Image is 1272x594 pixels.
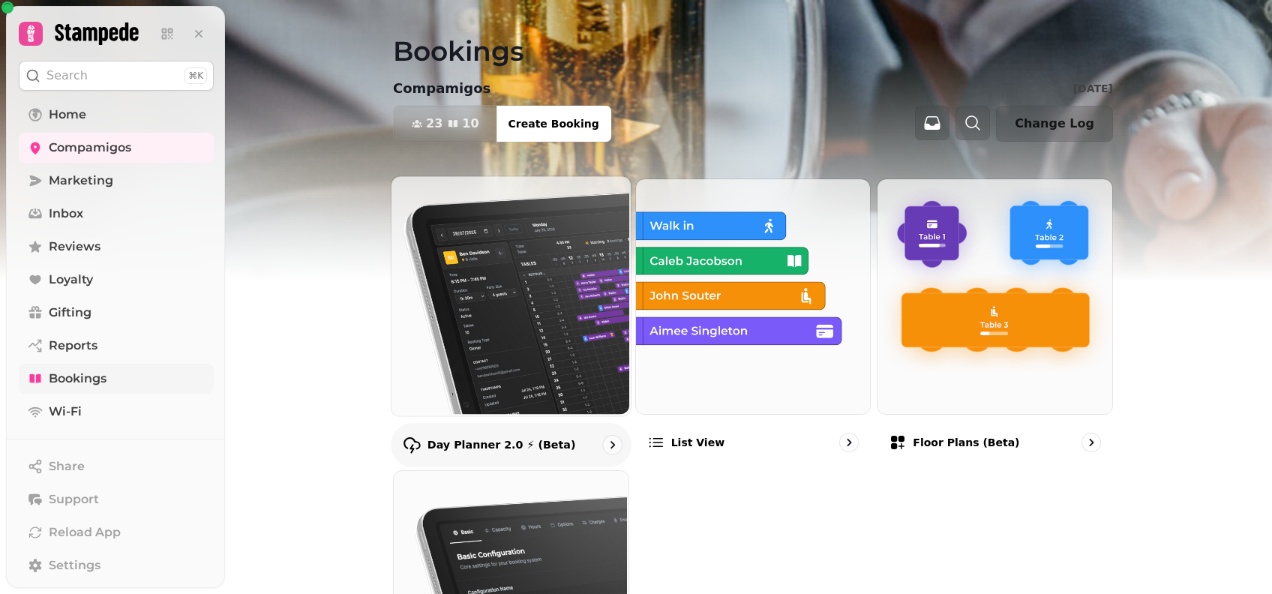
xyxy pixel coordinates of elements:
button: Reload App [19,517,214,547]
span: Loyalty [49,271,93,289]
p: Floor Plans (beta) [913,435,1019,450]
span: Change Log [1015,118,1094,130]
span: Reload App [49,523,121,541]
a: List viewList view [635,178,871,464]
span: 23 [426,118,442,130]
button: Share [19,451,214,481]
span: Wi-Fi [49,403,82,421]
span: Inbox [49,205,83,223]
span: Reports [49,337,97,355]
p: List view [671,435,724,450]
span: Support [49,490,99,508]
span: Share [49,457,85,475]
p: Compamigos [393,78,490,99]
a: Reports [19,331,214,361]
span: 10 [462,118,478,130]
span: Marketing [49,172,113,190]
a: Gifting [19,298,214,328]
p: Day Planner 2.0 ⚡ (Beta) [427,437,576,452]
svg: go to [1084,435,1099,450]
a: Day Planner 2.0 ⚡ (Beta)Day Planner 2.0 ⚡ (Beta) [391,175,631,466]
p: [DATE] [1073,81,1113,96]
span: Gifting [49,304,91,322]
a: Bookings [19,364,214,394]
svg: go to [841,435,856,450]
a: Wi-Fi [19,397,214,427]
p: Search [46,67,88,85]
span: Bookings [49,370,106,388]
img: Floor Plans (beta) [876,178,1111,412]
span: Create Booking [508,118,599,129]
button: Create Booking [496,106,611,142]
svg: go to [604,437,619,452]
a: Floor Plans (beta)Floor Plans (beta) [877,178,1113,464]
a: Marketing [19,166,214,196]
span: Compamigos [49,139,131,157]
button: 2310 [394,106,497,142]
a: Inbox [19,199,214,229]
a: Compamigos [19,133,214,163]
div: ⌘K [184,67,207,84]
a: Settings [19,550,214,580]
button: Support [19,484,214,514]
a: Reviews [19,232,214,262]
span: Home [49,106,86,124]
span: Settings [49,556,100,574]
img: Day Planner 2.0 ⚡ (Beta) [390,175,629,414]
a: Loyalty [19,265,214,295]
a: Home [19,100,214,130]
span: Reviews [49,238,100,256]
img: List view [634,178,869,412]
button: Search⌘K [19,61,214,91]
button: Change Log [996,106,1113,142]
